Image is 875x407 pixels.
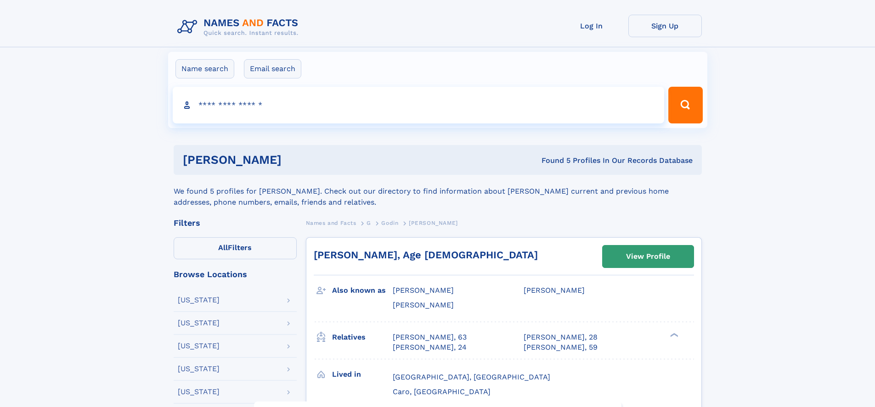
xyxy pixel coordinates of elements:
[393,286,454,295] span: [PERSON_NAME]
[603,245,694,268] a: View Profile
[332,367,393,382] h3: Lived in
[244,59,301,78] label: Email search
[174,175,702,208] div: We found 5 profiles for [PERSON_NAME]. Check out our directory to find information about [PERSON_...
[393,373,550,381] span: [GEOGRAPHIC_DATA], [GEOGRAPHIC_DATA]
[178,388,220,396] div: [US_STATE]
[524,342,598,352] a: [PERSON_NAME], 59
[628,15,702,37] a: Sign Up
[524,286,585,295] span: [PERSON_NAME]
[555,15,628,37] a: Log In
[367,217,371,229] a: G
[174,237,297,259] label: Filters
[174,15,306,39] img: Logo Names and Facts
[178,319,220,327] div: [US_STATE]
[306,217,356,229] a: Names and Facts
[524,332,598,342] a: [PERSON_NAME], 28
[173,87,665,123] input: search input
[626,246,670,267] div: View Profile
[412,156,693,166] div: Found 5 Profiles In Our Records Database
[178,365,220,373] div: [US_STATE]
[381,217,398,229] a: Godin
[668,332,679,338] div: ❯
[314,249,538,261] a: [PERSON_NAME], Age [DEMOGRAPHIC_DATA]
[393,342,467,352] a: [PERSON_NAME], 24
[175,59,234,78] label: Name search
[409,220,458,226] span: [PERSON_NAME]
[218,243,228,252] span: All
[183,154,412,166] h1: [PERSON_NAME]
[332,283,393,298] h3: Also known as
[393,387,491,396] span: Caro, [GEOGRAPHIC_DATA]
[393,332,467,342] a: [PERSON_NAME], 63
[178,342,220,350] div: [US_STATE]
[178,296,220,304] div: [US_STATE]
[381,220,398,226] span: Godin
[668,87,702,123] button: Search Button
[393,301,454,309] span: [PERSON_NAME]
[367,220,371,226] span: G
[174,270,297,279] div: Browse Locations
[174,219,297,227] div: Filters
[332,329,393,345] h3: Relatives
